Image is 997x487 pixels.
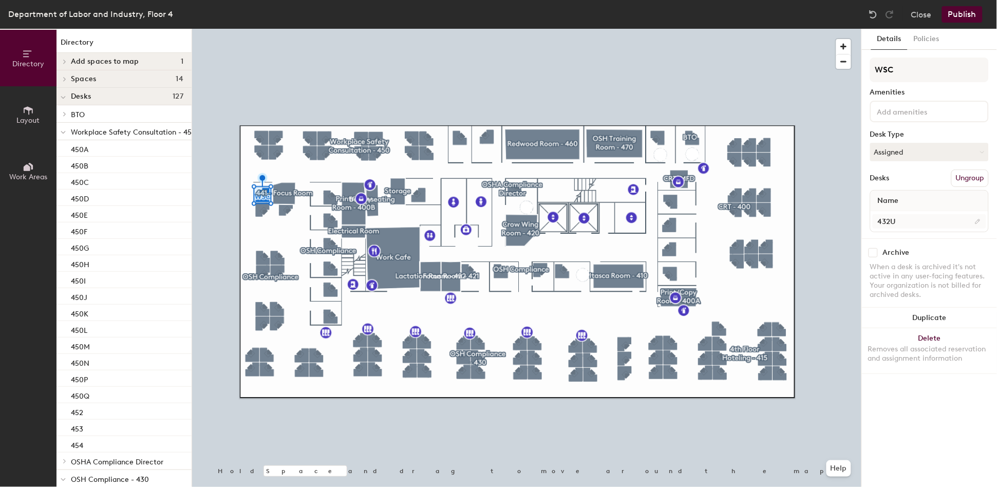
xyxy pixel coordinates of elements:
[71,307,88,319] p: 450K
[71,92,91,101] span: Desks
[71,208,88,220] p: 450E
[870,130,989,139] div: Desk Type
[71,110,85,119] span: BTO
[870,143,989,161] button: Assigned
[71,192,89,203] p: 450D
[71,405,83,417] p: 452
[862,308,997,328] button: Duplicate
[71,58,139,66] span: Add spaces to map
[868,9,878,20] img: Undo
[8,8,173,21] div: Department of Labor and Industry, Floor 4
[12,60,44,68] span: Directory
[71,159,88,171] p: 450B
[883,249,910,257] div: Archive
[871,29,908,50] button: Details
[873,192,904,210] span: Name
[176,75,183,83] span: 14
[71,142,88,154] p: 450A
[942,6,983,23] button: Publish
[862,328,997,373] button: DeleteRemoves all associated reservation and assignment information
[71,175,89,187] p: 450C
[71,290,87,302] p: 450J
[71,438,83,450] p: 454
[870,263,989,299] div: When a desk is archived it's not active in any user-facing features. Your organization is not bil...
[870,174,890,182] div: Desks
[71,224,87,236] p: 450F
[181,58,183,66] span: 1
[71,389,89,401] p: 450Q
[71,372,88,384] p: 450P
[71,241,89,253] p: 450G
[71,75,97,83] span: Spaces
[9,173,47,181] span: Work Areas
[71,274,86,286] p: 450I
[870,88,989,97] div: Amenities
[868,345,991,363] div: Removes all associated reservation and assignment information
[17,116,40,125] span: Layout
[908,29,946,50] button: Policies
[71,475,149,484] span: OSH Compliance - 430
[885,9,895,20] img: Redo
[71,323,87,335] p: 450L
[873,214,986,229] input: Unnamed desk
[71,458,163,466] span: OSHA Compliance Director
[71,128,196,137] span: Workplace Safety Consultation - 450
[951,170,989,187] button: Ungroup
[875,105,968,117] input: Add amenities
[71,340,90,351] p: 450M
[71,422,83,434] p: 453
[826,460,851,477] button: Help
[71,257,89,269] p: 450H
[57,37,192,53] h1: Directory
[911,6,932,23] button: Close
[173,92,183,101] span: 127
[71,356,89,368] p: 450N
